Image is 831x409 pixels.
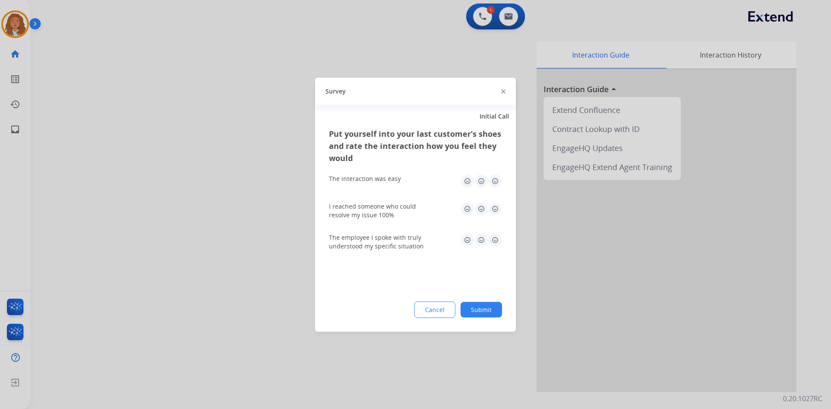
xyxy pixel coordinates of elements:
[501,90,506,94] img: close-button
[329,202,433,219] div: I reached someone who could resolve my issue 100%
[325,87,346,96] span: Survey
[414,301,455,318] button: Cancel
[329,174,401,183] div: The interaction was easy
[329,127,502,164] h3: Put yourself into your last customer’s shoes and rate the interaction how you feel they would
[461,302,502,317] button: Submit
[480,112,509,120] span: Initial Call
[783,393,822,404] p: 0.20.1027RC
[329,233,433,250] div: The employee I spoke with truly understood my specific situation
